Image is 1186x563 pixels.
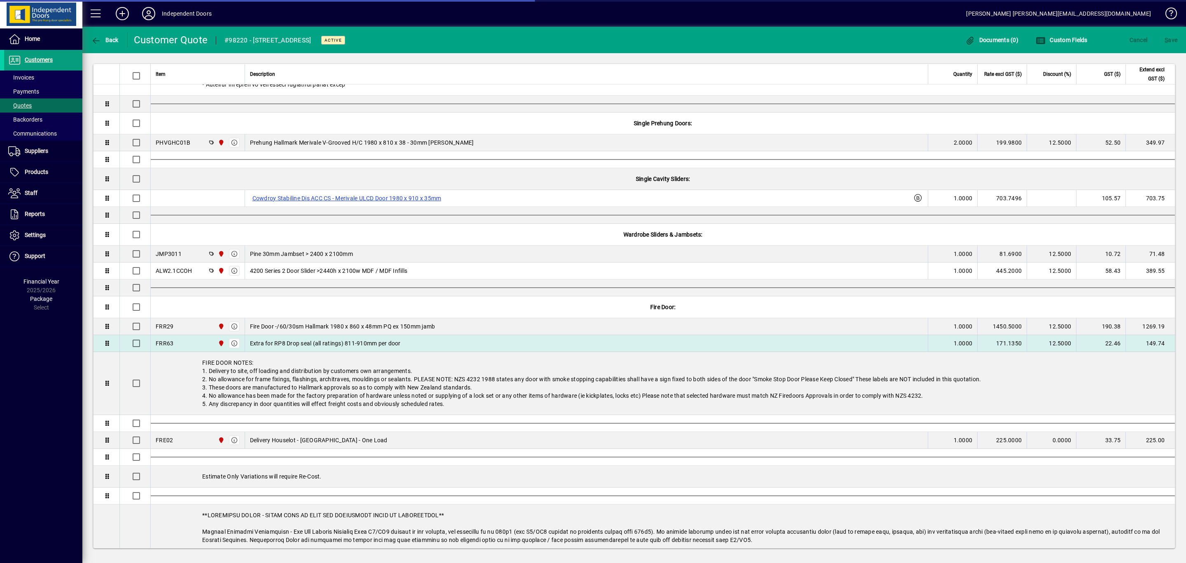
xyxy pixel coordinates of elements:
span: Fire Door -/60/30sm Hallmark 1980 x 860 x 48mm PQ ex 150mm jamb [250,322,435,331]
td: 1269.19 [1125,318,1175,335]
span: Settings [25,232,46,238]
span: Backorders [8,116,42,123]
span: Payments [8,88,39,95]
a: Products [4,162,82,183]
span: 2.0000 [954,138,973,147]
td: 225.00 [1125,432,1175,449]
span: Products [25,169,48,175]
span: Extend excl GST ($) [1131,65,1165,83]
span: Package [30,296,52,302]
a: Home [4,29,82,49]
button: Back [89,33,121,47]
div: FRR29 [156,322,173,331]
div: FRE02 [156,436,173,444]
a: Reports [4,204,82,225]
span: Staff [25,190,37,196]
a: Settings [4,225,82,246]
td: 0.0000 [1027,432,1076,449]
span: Rate excl GST ($) [984,69,1022,78]
td: 12.5000 [1027,246,1076,263]
span: Active [325,38,342,43]
td: 71.48 [1125,246,1175,263]
td: 58.43 [1076,263,1125,279]
span: Suppliers [25,148,48,154]
td: 33.75 [1076,432,1125,449]
span: Christchurch [216,266,225,275]
span: Prehung Hallmark Merivale V-Grooved H/C 1980 x 810 x 38 - 30mm [PERSON_NAME] [250,138,474,147]
td: 389.55 [1125,263,1175,279]
span: GST ($) [1104,69,1121,78]
a: Knowledge Base [1159,2,1176,28]
div: 171.1350 [983,339,1022,347]
td: 349.97 [1125,134,1175,151]
a: Staff [4,183,82,204]
span: Description [250,69,275,78]
td: 12.5000 [1027,318,1076,335]
div: Estimate Only Variations will require Re-Cost. [151,466,1175,487]
div: 199.9800 [983,138,1022,147]
td: 12.5000 [1027,335,1076,352]
span: Christchurch [216,436,225,445]
span: Pine 30mm Jambset > 2400 x 2100mm [250,250,353,258]
td: 22.46 [1076,335,1125,352]
span: Customers [25,56,53,63]
button: Profile [135,6,162,21]
span: 1.0000 [954,322,973,331]
div: Customer Quote [134,33,208,47]
span: Discount (%) [1043,69,1071,78]
td: 190.38 [1076,318,1125,335]
td: 12.5000 [1027,134,1076,151]
div: Wardrobe Sliders & Jambsets: [151,224,1175,245]
div: #98220 - [STREET_ADDRESS] [224,34,311,47]
button: Custom Fields [1034,33,1090,47]
td: 10.72 [1076,246,1125,263]
span: Quantity [953,69,972,78]
div: JMP3011 [156,250,182,258]
span: Extra for RP8 Drop seal (all ratings) 811-910mm per door [250,339,401,347]
span: 1.0000 [954,436,973,444]
span: Support [25,253,45,259]
span: Documents (0) [965,37,1018,43]
div: 445.2000 [983,267,1022,275]
span: Delivery Houselot - [GEOGRAPHIC_DATA] - One Load [250,436,388,444]
span: S [1165,37,1168,43]
span: ave [1165,33,1177,47]
div: FRR63 [156,339,173,347]
td: 149.74 [1125,335,1175,352]
span: Financial Year [23,278,59,285]
a: Support [4,246,82,267]
div: [PERSON_NAME] [PERSON_NAME][EMAIL_ADDRESS][DOMAIN_NAME] [966,7,1151,20]
span: Christchurch [216,249,225,258]
a: Communications [4,127,82,141]
label: Cowdroy Stabiline Dis ACC CS - Merivale ULCD Door 1980 x 910 x 35mm [250,193,444,203]
span: Back [91,37,119,43]
a: Quotes [4,99,82,113]
div: Single Cavity Sliders: [151,168,1175,190]
td: 12.5000 [1027,263,1076,279]
td: 52.50 [1076,134,1125,151]
div: 225.0000 [983,436,1022,444]
span: Christchurch [216,339,225,348]
span: 1.0000 [954,339,973,347]
a: Backorders [4,113,82,127]
div: Fire Door: [151,296,1175,318]
span: 1.0000 [954,267,973,275]
span: 4200 Series 2 Door Slider >2440h x 2100w MDF / MDF Infills [250,267,408,275]
span: Invoices [8,74,34,81]
span: Home [25,35,40,42]
button: Documents (0) [963,33,1020,47]
span: Christchurch [216,138,225,147]
div: ALW2.1CCOH [156,267,192,275]
span: 1.0000 [954,250,973,258]
td: 105.57 [1076,190,1125,207]
span: Quotes [8,102,32,109]
div: 1450.5000 [983,322,1022,331]
td: 703.75 [1125,190,1175,207]
span: Communications [8,130,57,137]
div: 703.7496 [983,194,1022,202]
div: 81.6900 [983,250,1022,258]
div: Independent Doors [162,7,212,20]
span: Christchurch [216,322,225,331]
span: Item [156,69,166,78]
a: Invoices [4,70,82,84]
